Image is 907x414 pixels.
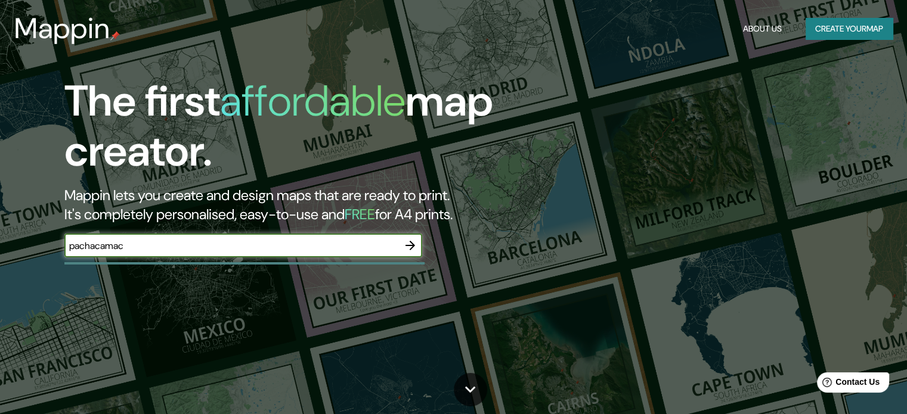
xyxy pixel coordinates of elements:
button: About Us [738,18,787,40]
input: Choose your favourite place [64,239,398,253]
h1: affordable [220,73,405,129]
iframe: Help widget launcher [801,368,894,401]
h5: FREE [345,205,375,223]
h1: The first map creator. [64,76,518,186]
h3: Mappin [14,12,110,45]
h2: Mappin lets you create and design maps that are ready to print. It's completely personalised, eas... [64,186,518,224]
img: mappin-pin [110,31,120,41]
button: Create yourmap [806,18,893,40]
